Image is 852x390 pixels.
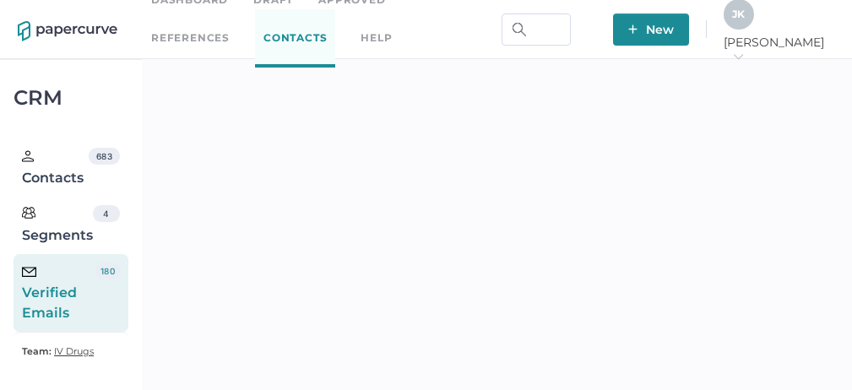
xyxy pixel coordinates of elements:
[255,9,335,68] a: Contacts
[22,267,36,277] img: email-icon-black.c777dcea.svg
[361,29,392,47] div: help
[14,90,128,106] div: CRM
[93,205,120,222] div: 4
[18,21,117,41] img: papercurve-logo-colour.7244d18c.svg
[22,148,89,188] div: Contacts
[613,14,689,46] button: New
[22,205,93,246] div: Segments
[22,341,94,361] a: Team: IV Drugs
[22,263,95,323] div: Verified Emails
[513,23,526,36] img: search.bf03fe8b.svg
[54,345,94,357] span: IV Drugs
[89,148,120,165] div: 683
[628,24,638,34] img: plus-white.e19ec114.svg
[22,150,34,162] img: person.20a629c4.svg
[95,263,120,279] div: 180
[724,35,834,65] span: [PERSON_NAME]
[732,51,744,62] i: arrow_right
[22,206,35,219] img: segments.b9481e3d.svg
[628,14,674,46] span: New
[732,8,745,20] span: J K
[502,14,571,46] input: Search Workspace
[151,29,230,47] a: References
